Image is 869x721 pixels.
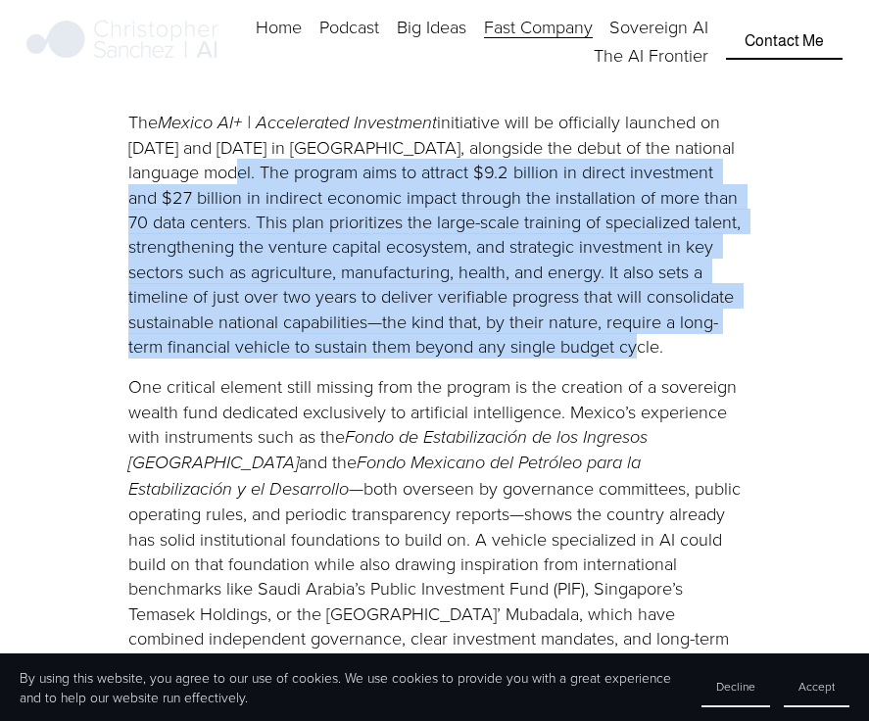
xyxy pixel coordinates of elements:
[128,453,646,499] em: Fondo Mexicano del Petróleo para la Estabilización y el Desarrollo
[726,23,843,60] a: Contact Me
[594,41,708,70] a: The AI Frontier
[20,668,682,706] p: By using this website, you agree to our use of cookies. We use cookies to provide you with a grea...
[256,13,302,41] a: Home
[397,13,466,41] a: folder dropdown
[484,13,593,41] a: folder dropdown
[716,678,755,695] span: Decline
[26,17,219,66] img: Christopher Sanchez | AI
[609,13,708,41] a: Sovereign AI
[319,13,379,41] a: Podcast
[128,110,741,360] p: The initiative will be officially launched on [DATE] and [DATE] in [GEOGRAPHIC_DATA], alongside t...
[397,15,466,39] span: Big Ideas
[784,667,849,707] button: Accept
[158,113,437,133] em: Mexico AI+ | Accelerated Investment
[798,678,835,695] span: Accept
[701,667,770,707] button: Decline
[128,427,652,473] em: Fondo de Estabilización de los Ingresos [GEOGRAPHIC_DATA]
[484,15,593,39] span: Fast Company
